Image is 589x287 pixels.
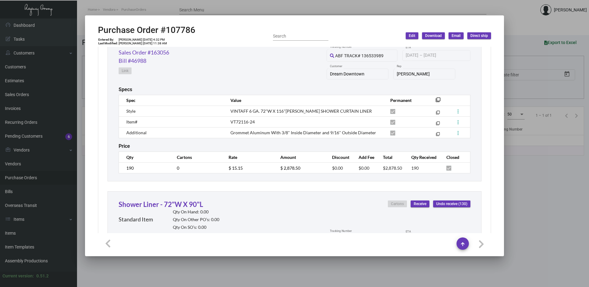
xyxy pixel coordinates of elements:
[422,32,445,39] button: Download
[119,87,132,92] h2: Specs
[119,216,153,223] h2: Standard Item
[414,201,426,207] span: Receive
[122,68,128,74] span: Link
[425,33,442,38] span: Download
[126,130,147,135] span: Additional
[119,95,224,106] th: Spec
[424,53,453,58] input: End date
[119,67,132,74] button: Link
[359,165,369,171] span: $0.00
[332,165,343,171] span: $0.00
[388,200,407,207] button: Cartons
[173,209,219,215] h2: Qty On Hand: 0.00
[230,119,255,124] span: VT72116-24
[406,32,418,39] button: Edit
[118,38,167,42] td: [PERSON_NAME] [DATE] 4:32 PM
[449,32,464,39] button: Email
[98,42,118,45] td: Last Modified:
[171,152,222,163] th: Cartons
[126,119,137,124] span: Item#
[126,108,136,114] span: Style
[377,152,405,163] th: Total
[274,152,326,163] th: Amount
[119,200,203,208] a: Shower Liner - 72"W X 90"L
[411,200,429,207] button: Receive
[119,57,146,65] a: Bill #46988
[119,152,171,163] th: Qty
[406,53,418,58] input: Start date
[36,273,49,279] div: 0.51.2
[173,225,219,230] h2: Qty On SO’s: 0.00
[119,143,130,149] h2: Price
[383,165,402,171] span: $2,878.50
[352,152,377,163] th: Add Fee
[411,165,419,171] span: 190
[436,133,440,137] mat-icon: filter_none
[405,152,440,163] th: Qty Received
[98,25,195,35] h2: Purchase Order #107786
[409,33,415,38] span: Edit
[436,112,440,116] mat-icon: filter_none
[467,32,491,39] button: Direct ship
[230,130,376,135] span: Grommet Aluminum With 3/8" Inside Diameter and 9/16" Outside Diameter
[436,99,441,104] mat-icon: filter_none
[452,33,461,38] span: Email
[436,201,467,207] span: Undo receive (130)
[173,217,219,222] h2: Qty On Other PO’s: 0.00
[433,200,470,207] button: Undo receive (130)
[436,123,440,127] mat-icon: filter_none
[222,152,274,163] th: Rate
[119,232,169,241] a: Sales Order #163056
[119,48,169,57] a: Sales Order #163056
[98,38,118,42] td: Entered By:
[420,53,422,58] span: –
[335,53,384,58] span: ABF TRACK# 136533989
[391,201,404,207] span: Cartons
[470,33,488,38] span: Direct ship
[118,42,167,45] td: [PERSON_NAME] [DATE] 11:38 AM
[326,152,352,163] th: Discount
[440,152,470,163] th: Closed
[224,95,384,106] th: Value
[230,108,372,114] span: VINTAFF 6 GA. 72"W X 116"[PERSON_NAME] SHOWER CURTAIN LINER
[2,273,34,279] div: Current version:
[384,95,426,106] th: Permanent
